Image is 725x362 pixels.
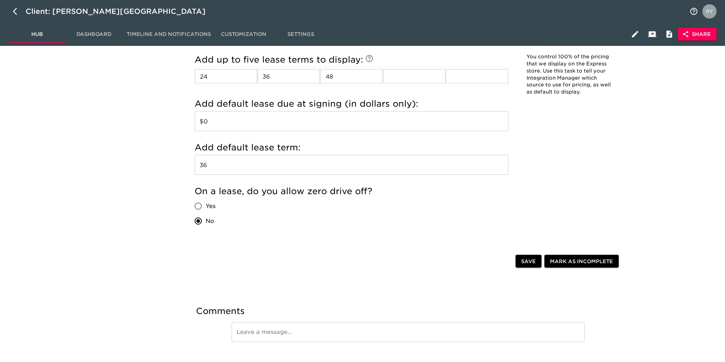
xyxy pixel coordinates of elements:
h5: Add default lease due at signing (in dollars only): [195,98,508,109]
span: No [206,217,214,225]
input: Example: 36 months [195,155,508,175]
span: Mark as Incomplete [550,257,613,266]
button: Edit Hub [626,26,644,43]
button: notifications [685,3,702,20]
button: Save [515,255,541,268]
span: Save [521,257,536,266]
h5: Comments [196,305,620,316]
img: Profile [702,4,716,18]
button: Share [678,28,716,41]
span: Yes [206,202,216,210]
span: Customization [219,30,268,39]
button: Client View [644,26,661,43]
span: Timeline and Notifications [127,30,211,39]
span: Settings [276,30,325,39]
button: Mark as Incomplete [544,255,619,268]
h5: On a lease, do you allow zero drive off? [195,185,508,197]
h5: Add up to five lease terms to display: [195,54,508,65]
span: Share [683,30,711,39]
h5: Add default lease term: [195,142,508,153]
span: Hub [13,30,61,39]
p: You control 100% of the pricing that we display on the Express store. Use this task to tell your ... [526,53,612,95]
span: Dashboard [70,30,118,39]
div: Client: [PERSON_NAME][GEOGRAPHIC_DATA] [26,6,216,17]
button: Internal Notes and Comments [661,26,678,43]
input: Example: $3500 [195,111,508,131]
